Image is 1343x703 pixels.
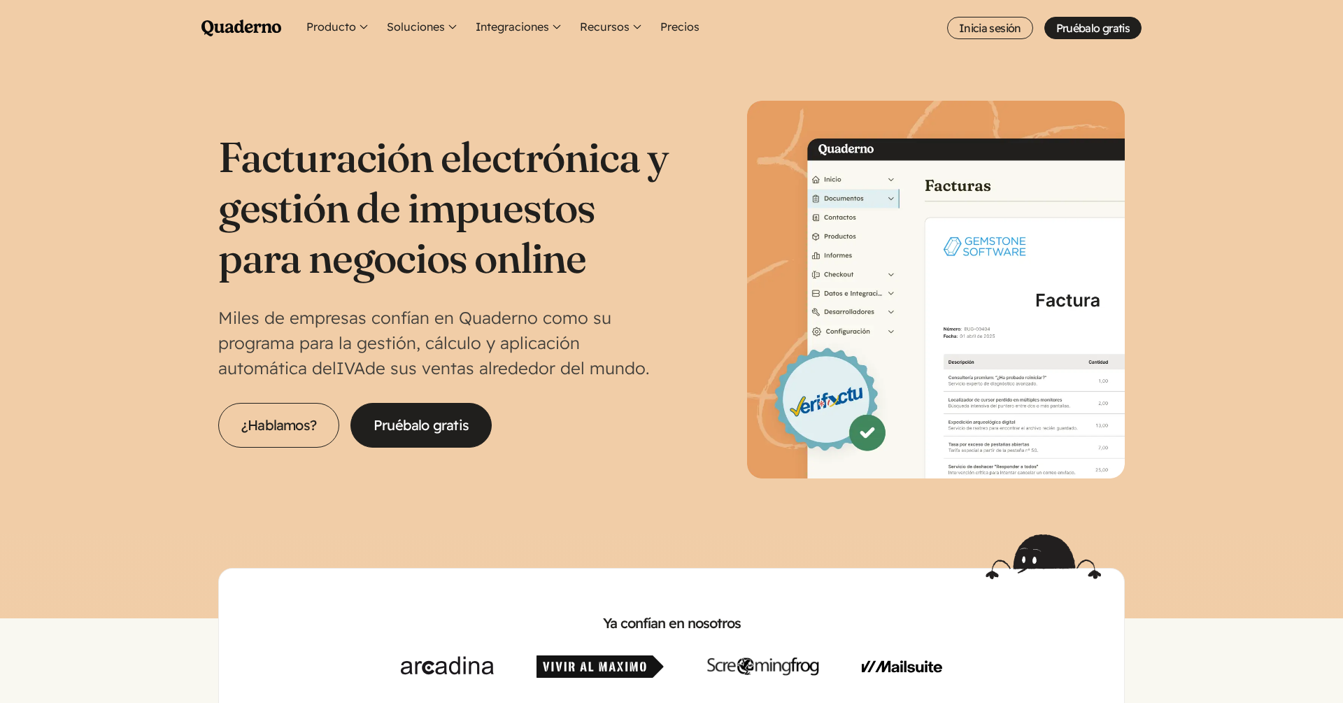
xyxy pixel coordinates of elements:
h1: Facturación electrónica y gestión de impuestos para negocios online [218,132,671,283]
img: Interfaz de Quaderno mostrando la página Factura con el distintivo Verifactu [747,101,1125,478]
img: Mailsuite [862,655,942,678]
a: Inicia sesión [947,17,1033,39]
img: Arcadina.com [401,655,494,678]
p: Miles de empresas confían en Quaderno como su programa para la gestión, cálculo y aplicación auto... [218,305,671,381]
abbr: Impuesto sobre el Valor Añadido [336,357,365,378]
img: Screaming Frog [707,655,819,678]
a: Pruébalo gratis [350,403,492,448]
img: Vivir al Máximo [537,655,664,678]
h2: Ya confían en nosotros [241,613,1102,633]
a: Pruébalo gratis [1044,17,1142,39]
a: ¿Hablamos? [218,403,339,448]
